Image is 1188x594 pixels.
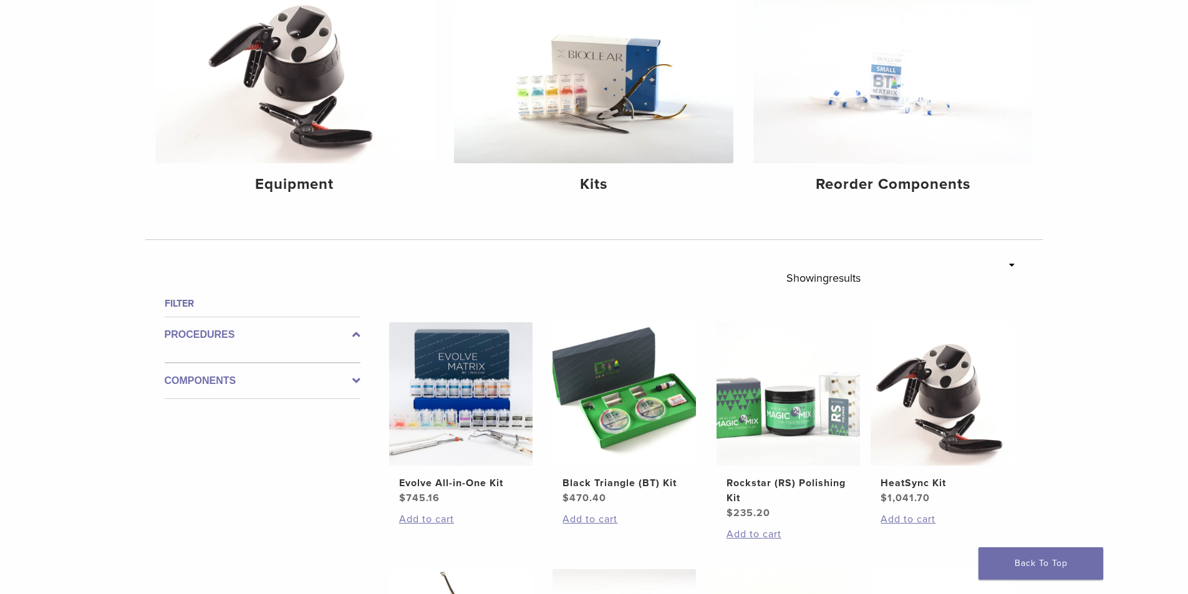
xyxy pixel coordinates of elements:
[881,492,887,504] span: $
[399,492,440,504] bdi: 745.16
[727,527,850,542] a: Add to cart: “Rockstar (RS) Polishing Kit”
[563,476,686,491] h2: Black Triangle (BT) Kit
[552,322,697,505] a: Black Triangle (BT) KitBlack Triangle (BT) Kit $470.40
[399,492,406,504] span: $
[553,322,696,466] img: Black Triangle (BT) Kit
[881,476,1004,491] h2: HeatSync Kit
[716,322,861,520] a: Rockstar (RS) Polishing KitRockstar (RS) Polishing Kit $235.20
[870,322,1015,505] a: HeatSync KitHeatSync Kit $1,041.70
[165,296,360,311] h4: Filter
[165,327,360,342] label: Procedures
[881,492,930,504] bdi: 1,041.70
[165,373,360,388] label: Components
[763,173,1023,196] h4: Reorder Components
[389,322,534,505] a: Evolve All-in-One KitEvolve All-in-One Kit $745.16
[786,265,861,291] p: Showing results
[871,322,1014,466] img: HeatSync Kit
[563,492,569,504] span: $
[464,173,723,196] h4: Kits
[399,512,523,527] a: Add to cart: “Evolve All-in-One Kit”
[727,507,733,519] span: $
[717,322,860,466] img: Rockstar (RS) Polishing Kit
[978,547,1103,580] a: Back To Top
[727,507,770,519] bdi: 235.20
[399,476,523,491] h2: Evolve All-in-One Kit
[389,322,533,466] img: Evolve All-in-One Kit
[563,492,606,504] bdi: 470.40
[727,476,850,505] h2: Rockstar (RS) Polishing Kit
[165,173,425,196] h4: Equipment
[563,512,686,527] a: Add to cart: “Black Triangle (BT) Kit”
[881,512,1004,527] a: Add to cart: “HeatSync Kit”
